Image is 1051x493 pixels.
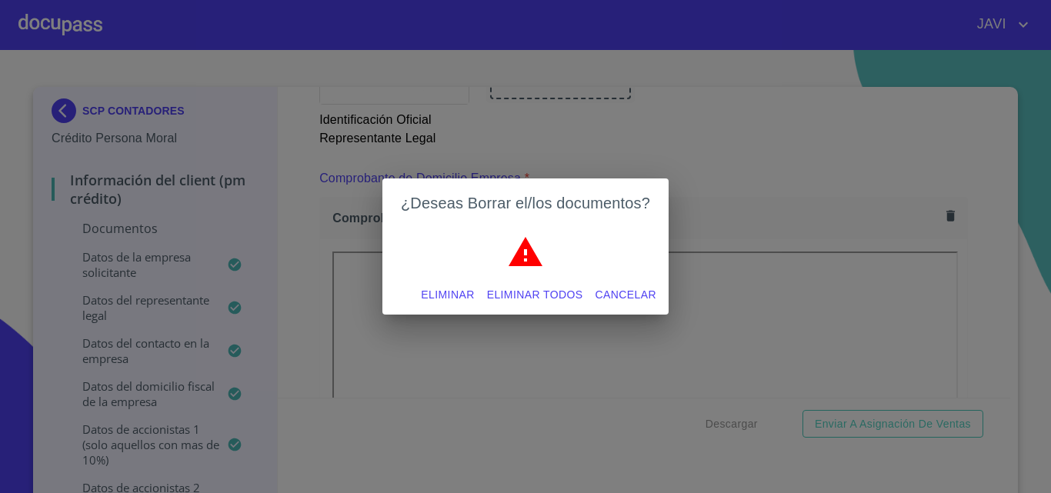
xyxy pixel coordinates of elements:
span: Eliminar [421,285,474,305]
button: Eliminar todos [481,281,589,309]
h2: ¿Deseas Borrar el/los documentos? [401,191,650,215]
button: Cancelar [589,281,662,309]
span: Cancelar [596,285,656,305]
button: Eliminar [415,281,480,309]
span: Eliminar todos [487,285,583,305]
